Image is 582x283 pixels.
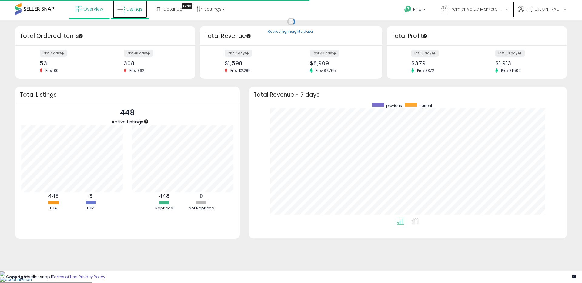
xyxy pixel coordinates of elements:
[400,1,432,20] a: Help
[127,6,142,12] span: Listings
[78,33,83,39] div: Tooltip anchor
[449,6,504,12] span: Premier Value Marketplace LLC
[112,118,143,125] span: Active Listings
[143,119,149,124] div: Tooltip anchor
[246,33,251,39] div: Tooltip anchor
[419,103,432,108] span: current
[526,6,562,12] span: Hi [PERSON_NAME]
[159,192,169,200] b: 448
[124,60,185,66] div: 308
[42,68,62,73] span: Prev: 80
[204,32,378,40] h3: Total Revenue
[310,60,372,66] div: $8,909
[112,107,143,118] p: 448
[495,50,525,57] label: last 30 days
[83,6,103,12] span: Overview
[20,32,191,40] h3: Total Ordered Items
[182,3,192,9] div: Tooltip anchor
[414,68,437,73] span: Prev: $372
[411,60,472,66] div: $379
[48,192,59,200] b: 445
[146,205,182,211] div: Repriced
[40,60,101,66] div: 53
[268,29,315,35] div: Retrieving insights data..
[404,5,412,13] i: Get Help
[35,205,72,211] div: FBA
[518,6,566,20] a: Hi [PERSON_NAME]
[413,7,421,12] span: Help
[227,68,254,73] span: Prev: $2,285
[391,32,562,40] h3: Total Profit
[411,50,439,57] label: last 7 days
[72,205,109,211] div: FBM
[313,68,339,73] span: Prev: $7,765
[126,68,147,73] span: Prev: 362
[498,68,523,73] span: Prev: $1,502
[40,50,67,57] label: last 7 days
[89,192,92,200] b: 3
[225,60,286,66] div: $1,598
[225,50,252,57] label: last 7 days
[163,6,182,12] span: DataHub
[495,60,556,66] div: $1,913
[422,33,428,39] div: Tooltip anchor
[386,103,402,108] span: previous
[20,92,235,97] h3: Total Listings
[310,50,339,57] label: last 30 days
[124,50,153,57] label: last 30 days
[253,92,562,97] h3: Total Revenue - 7 days
[183,205,220,211] div: Not Repriced
[200,192,203,200] b: 0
